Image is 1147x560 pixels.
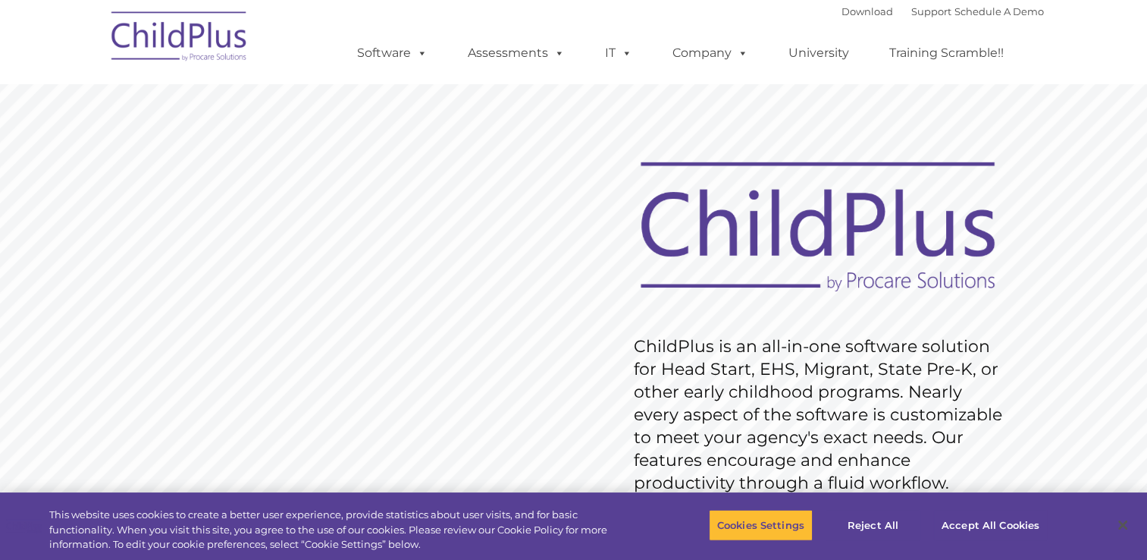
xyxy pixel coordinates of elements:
[773,38,864,68] a: University
[657,38,763,68] a: Company
[49,508,631,552] div: This website uses cookies to create a better user experience, provide statistics about user visit...
[954,5,1044,17] a: Schedule A Demo
[453,38,580,68] a: Assessments
[634,335,1010,495] rs-layer: ChildPlus is an all-in-one software solution for Head Start, EHS, Migrant, State Pre-K, or other ...
[590,38,647,68] a: IT
[709,509,813,541] button: Cookies Settings
[841,5,893,17] a: Download
[342,38,443,68] a: Software
[874,38,1019,68] a: Training Scramble!!
[826,509,920,541] button: Reject All
[933,509,1048,541] button: Accept All Cookies
[841,5,1044,17] font: |
[911,5,951,17] a: Support
[1106,508,1139,542] button: Close
[104,1,255,77] img: ChildPlus by Procare Solutions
